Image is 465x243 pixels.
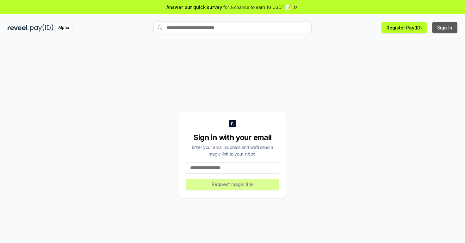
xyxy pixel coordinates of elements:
img: logo_small [229,120,236,127]
div: Sign in with your email [186,132,279,143]
div: Enter your email address and we’ll send a magic link to your inbox. [186,144,279,157]
span: Answer our quick survey [166,4,222,10]
img: pay_id [30,24,53,32]
div: Alpha [55,24,72,32]
button: Sign In [432,22,457,33]
span: for a chance to earn 10 USDT 📝 [223,4,291,10]
img: reveel_dark [8,24,29,32]
button: Register Pay(ID) [381,22,427,33]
